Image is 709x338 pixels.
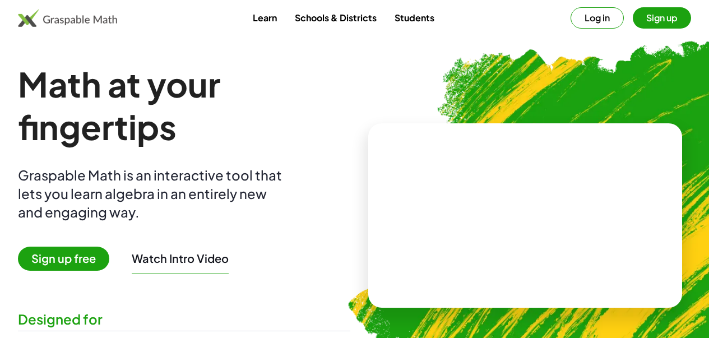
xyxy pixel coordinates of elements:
h1: Math at your fingertips [18,63,350,148]
div: Designed for [18,310,350,328]
button: Sign up [633,7,691,29]
video: What is this? This is dynamic math notation. Dynamic math notation plays a central role in how Gr... [441,173,609,257]
a: Learn [244,7,286,28]
a: Students [386,7,443,28]
button: Watch Intro Video [132,251,229,266]
span: Sign up free [18,247,109,271]
a: Schools & Districts [286,7,386,28]
button: Log in [571,7,624,29]
div: Graspable Math is an interactive tool that lets you learn algebra in an entirely new and engaging... [18,166,287,221]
